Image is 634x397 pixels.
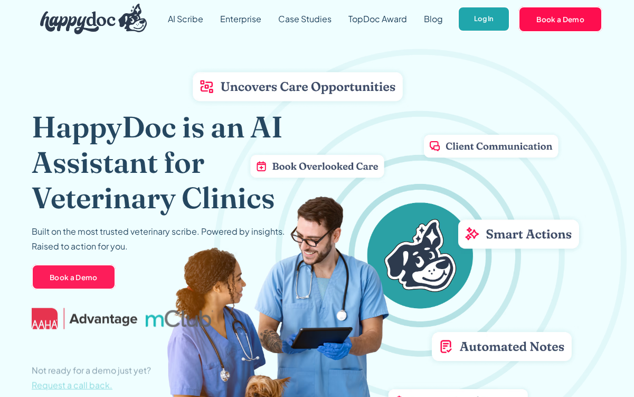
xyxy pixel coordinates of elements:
p: Not ready for a demo just yet? [32,363,151,392]
p: Built on the most trusted veterinary scribe. Powered by insights. Raised to action for you. [32,224,285,254]
a: Book a Demo [518,6,602,32]
span: Request a call back. [32,379,112,390]
img: HappyDoc Logo: A happy dog with his ear up, listening. [40,4,147,34]
img: AAHA Advantage logo [32,308,137,329]
a: Book a Demo [32,264,116,290]
a: Log In [458,6,510,32]
img: mclub logo [146,310,213,327]
h1: HappyDoc is an AI Assistant for Veterinary Clinics [32,109,288,216]
a: home [32,1,147,37]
